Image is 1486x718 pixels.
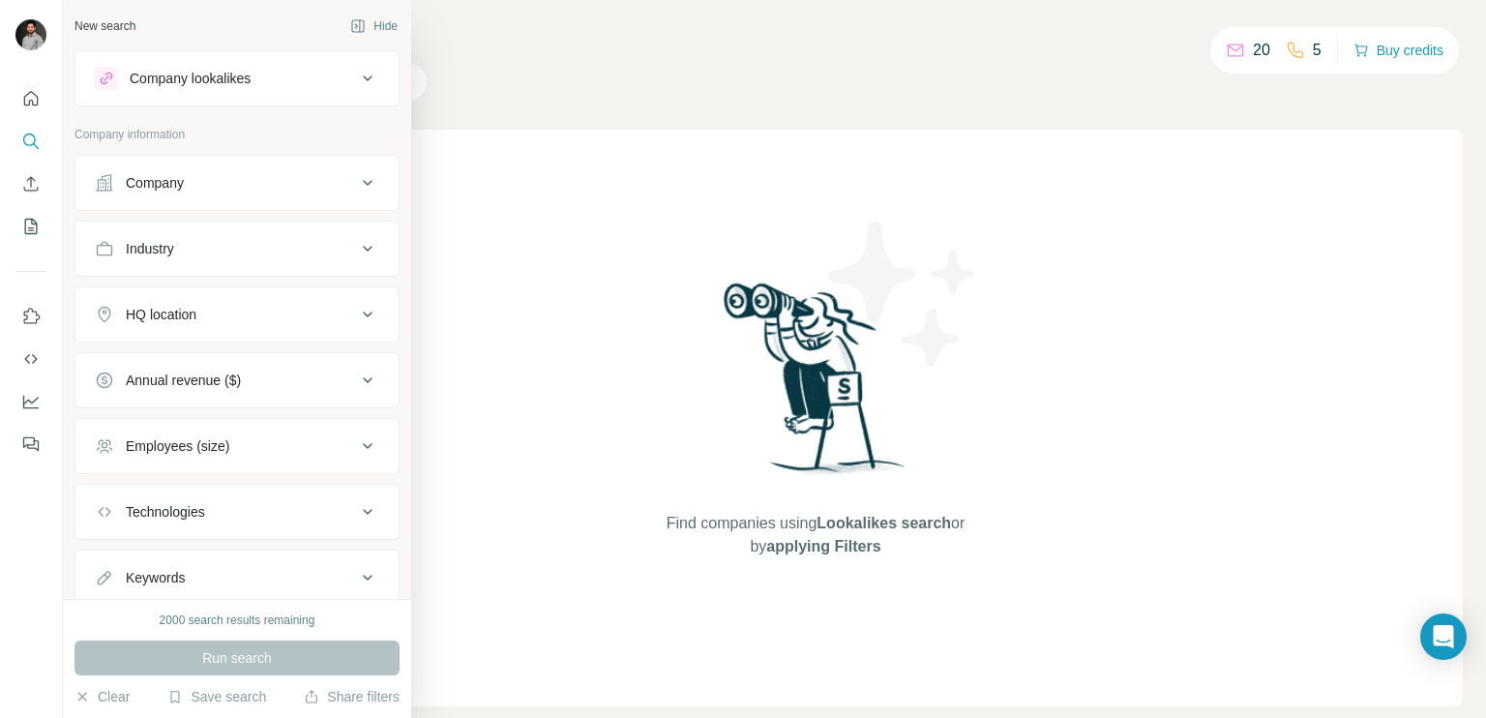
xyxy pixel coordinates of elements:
[75,160,399,206] button: Company
[74,126,400,143] p: Company information
[126,502,205,522] div: Technologies
[126,371,241,390] div: Annual revenue ($)
[15,19,46,50] img: Avatar
[817,515,951,531] span: Lookalikes search
[75,55,399,102] button: Company lookalikes
[130,69,251,88] div: Company lookalikes
[337,12,411,41] button: Hide
[15,299,46,334] button: Use Surfe on LinkedIn
[160,612,315,629] div: 2000 search results remaining
[75,489,399,535] button: Technologies
[766,538,880,554] span: applying Filters
[15,384,46,419] button: Dashboard
[75,357,399,404] button: Annual revenue ($)
[74,17,135,35] div: New search
[1313,39,1322,62] p: 5
[126,568,185,587] div: Keywords
[1253,39,1270,62] p: 20
[304,687,400,706] button: Share filters
[75,554,399,601] button: Keywords
[15,166,46,201] button: Enrich CSV
[1353,37,1443,64] button: Buy credits
[15,342,46,376] button: Use Surfe API
[75,423,399,469] button: Employees (size)
[15,427,46,462] button: Feedback
[715,278,916,494] img: Surfe Illustration - Woman searching with binoculars
[1420,613,1467,660] div: Open Intercom Messenger
[15,209,46,244] button: My lists
[126,436,229,456] div: Employees (size)
[168,23,1463,50] h4: Search
[126,305,196,324] div: HQ location
[126,239,174,258] div: Industry
[74,687,130,706] button: Clear
[661,512,970,558] span: Find companies using or by
[75,225,399,272] button: Industry
[126,173,184,193] div: Company
[15,81,46,116] button: Quick start
[15,124,46,159] button: Search
[75,291,399,338] button: HQ location
[816,207,990,381] img: Surfe Illustration - Stars
[167,687,266,706] button: Save search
